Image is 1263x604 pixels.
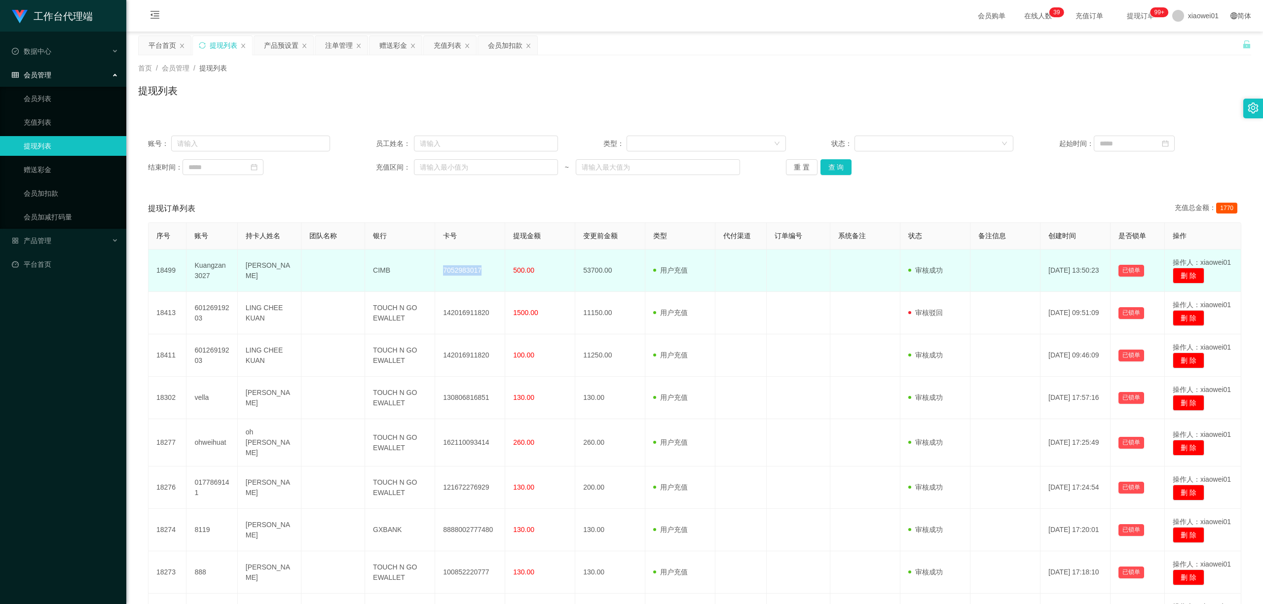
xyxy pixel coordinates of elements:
[365,292,435,334] td: TOUCH N GO EWALLET
[558,162,576,173] span: ~
[149,334,186,377] td: 18411
[376,139,414,149] span: 员工姓名：
[1118,350,1144,361] button: 已锁单
[1040,334,1111,377] td: [DATE] 09:46:09
[1040,249,1111,292] td: [DATE] 13:50:23
[149,419,186,466] td: 18277
[301,43,307,49] i: 图标: close
[325,36,353,55] div: 注单管理
[838,232,866,240] span: 系统备注
[1162,140,1169,147] i: 图标: calendar
[1173,343,1231,351] span: 操作人：xiaowei01
[1173,475,1231,483] span: 操作人：xiaowei01
[1173,268,1204,284] button: 删 除
[251,164,258,171] i: 图标: calendar
[513,438,534,446] span: 260.00
[365,377,435,419] td: TOUCH N GO EWALLET
[908,309,943,317] span: 审核驳回
[12,47,51,55] span: 数据中心
[186,551,237,594] td: 888
[186,292,237,334] td: 60126919203
[149,249,186,292] td: 18499
[1118,437,1144,449] button: 已锁单
[1118,307,1144,319] button: 已锁单
[1118,524,1144,536] button: 已锁单
[156,64,158,72] span: /
[1173,560,1231,568] span: 操作人：xiaowei01
[908,232,922,240] span: 状态
[24,89,118,108] a: 会员列表
[908,351,943,359] span: 审核成功
[138,83,178,98] h1: 提现列表
[435,334,505,377] td: 142016911820
[1040,509,1111,551] td: [DATE] 17:20:01
[513,309,538,317] span: 1500.00
[575,419,645,466] td: 260.00
[171,136,331,151] input: 请输入
[1002,141,1007,147] i: 图标: down
[1118,567,1144,578] button: 已锁单
[148,162,183,173] span: 结束时间：
[12,12,93,20] a: 工作台代理端
[1118,482,1144,494] button: 已锁单
[24,136,118,156] a: 提现列表
[1173,395,1204,411] button: 删 除
[583,232,618,240] span: 变更前金额
[1122,12,1159,19] span: 提现订单
[464,43,470,49] i: 图标: close
[653,438,688,446] span: 用户充值
[1173,440,1204,456] button: 删 除
[186,466,237,509] td: 0177869141
[435,419,505,466] td: 162110093414
[148,139,171,149] span: 账号：
[162,64,189,72] span: 会员管理
[186,334,237,377] td: 60126919203
[238,292,301,334] td: LING CHEE KUAN
[653,526,688,533] span: 用户充值
[156,232,170,240] span: 序号
[309,232,337,240] span: 团队名称
[1040,551,1111,594] td: [DATE] 17:18:10
[513,568,534,576] span: 130.00
[1048,232,1076,240] span: 创建时间
[774,141,780,147] i: 图标: down
[575,551,645,594] td: 130.00
[575,509,645,551] td: 130.00
[908,483,943,491] span: 审核成功
[1173,527,1204,543] button: 删 除
[210,36,237,55] div: 提现列表
[1118,265,1144,277] button: 已锁单
[356,43,362,49] i: 图标: close
[199,42,206,49] i: 图标: sync
[435,466,505,509] td: 121672276929
[149,377,186,419] td: 18302
[1049,7,1064,17] sup: 39
[365,509,435,551] td: GXBANK
[365,334,435,377] td: TOUCH N GO EWALLET
[12,237,51,245] span: 产品管理
[240,43,246,49] i: 图标: close
[653,232,667,240] span: 类型
[513,483,534,491] span: 130.00
[435,292,505,334] td: 142016911820
[365,551,435,594] td: TOUCH N GO EWALLET
[513,351,534,359] span: 100.00
[1230,12,1237,19] i: 图标: global
[238,334,301,377] td: LING CHEE KUAN
[575,249,645,292] td: 53700.00
[238,466,301,509] td: [PERSON_NAME]
[186,419,237,466] td: ohweihuat
[513,526,534,533] span: 130.00
[238,419,301,466] td: oh [PERSON_NAME]
[513,232,541,240] span: 提现金额
[978,232,1006,240] span: 备注信息
[149,551,186,594] td: 18273
[1118,232,1146,240] span: 是否锁单
[653,568,688,576] span: 用户充值
[1040,292,1111,334] td: [DATE] 09:51:09
[575,334,645,377] td: 11250.00
[653,266,688,274] span: 用户充值
[199,64,227,72] span: 提现列表
[1248,103,1259,113] i: 图标: setting
[1019,12,1057,19] span: 在线人数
